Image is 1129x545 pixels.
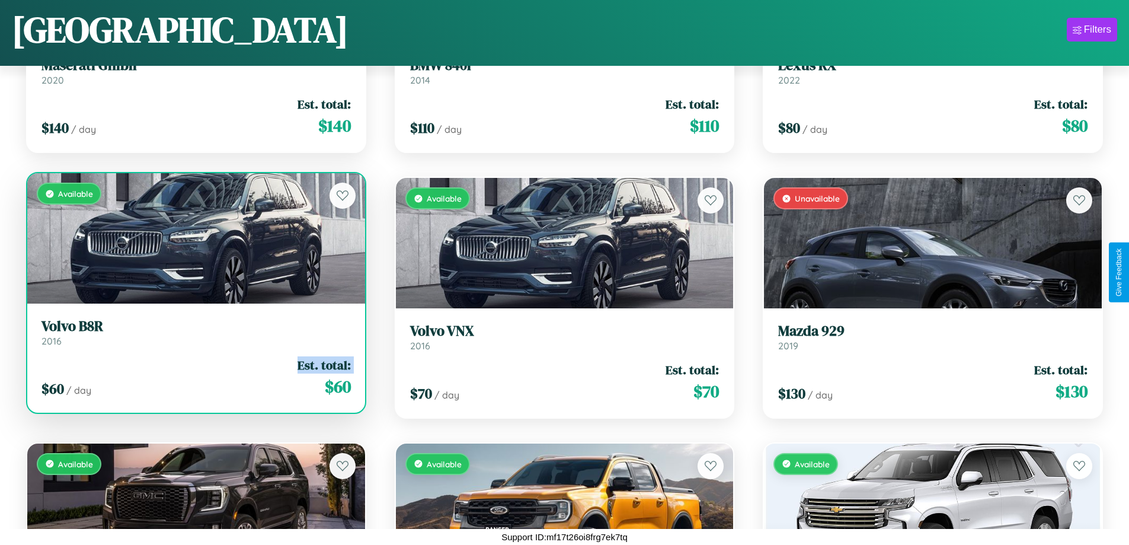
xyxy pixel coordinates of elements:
[1084,24,1111,36] div: Filters
[802,123,827,135] span: / day
[693,380,719,403] span: $ 70
[410,57,719,74] h3: BMW 840i
[778,340,798,352] span: 2019
[778,384,805,403] span: $ 130
[1062,114,1088,138] span: $ 80
[778,57,1088,86] a: Lexus RX2022
[71,123,96,135] span: / day
[66,384,91,396] span: / day
[41,74,64,86] span: 2020
[666,361,719,378] span: Est. total:
[318,114,351,138] span: $ 140
[778,323,1088,340] h3: Mazda 929
[795,459,830,469] span: Available
[666,95,719,113] span: Est. total:
[41,379,64,399] span: $ 60
[778,118,800,138] span: $ 80
[1115,248,1123,297] div: Give Feedback
[41,335,62,347] span: 2016
[298,95,351,113] span: Est. total:
[427,193,462,203] span: Available
[58,459,93,469] span: Available
[410,323,719,352] a: Volvo VNX2016
[410,384,432,403] span: $ 70
[41,57,351,86] a: Maserati Ghibli2020
[501,529,628,545] p: Support ID: mf17t26oi8frg7ek7tq
[410,340,430,352] span: 2016
[808,389,833,401] span: / day
[1034,361,1088,378] span: Est. total:
[427,459,462,469] span: Available
[1067,18,1117,42] button: Filters
[437,123,462,135] span: / day
[778,57,1088,74] h3: Lexus RX
[410,74,430,86] span: 2014
[41,318,351,347] a: Volvo B8R2016
[410,323,719,340] h3: Volvo VNX
[41,57,351,74] h3: Maserati Ghibli
[298,356,351,374] span: Est. total:
[410,57,719,86] a: BMW 840i2014
[12,5,348,54] h1: [GEOGRAPHIC_DATA]
[41,318,351,335] h3: Volvo B8R
[690,114,719,138] span: $ 110
[778,323,1088,352] a: Mazda 9292019
[1034,95,1088,113] span: Est. total:
[41,118,69,138] span: $ 140
[434,389,459,401] span: / day
[58,189,93,199] span: Available
[795,193,840,203] span: Unavailable
[778,74,800,86] span: 2022
[1056,380,1088,403] span: $ 130
[325,375,351,399] span: $ 60
[410,118,434,138] span: $ 110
